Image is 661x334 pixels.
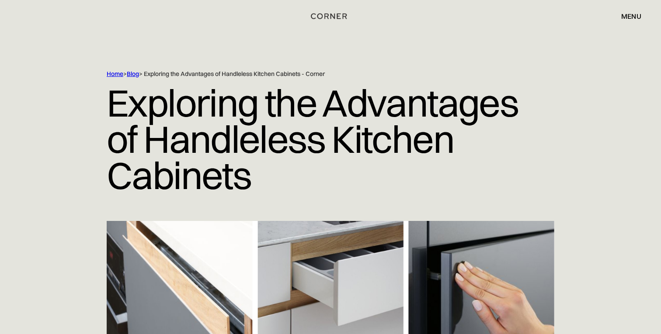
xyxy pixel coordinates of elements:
[621,13,641,20] div: menu
[306,10,356,22] a: home
[127,70,139,78] a: Blog
[107,70,123,78] a: Home
[612,9,641,24] div: menu
[107,70,518,78] div: > > Exploring the Advantages of Handleless Kitchen Cabinets - Corner
[107,78,554,200] h1: Exploring the Advantages of Handleless Kitchen Cabinets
